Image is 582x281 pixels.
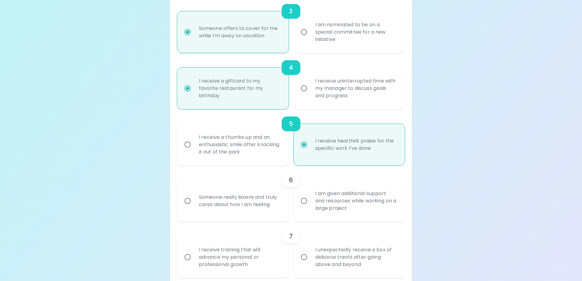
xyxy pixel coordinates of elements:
h6: 7 [289,231,293,241]
div: I receive training that will advance my personal or professional growth [194,239,285,275]
h6: 4 [289,63,293,72]
h6: 5 [289,119,293,129]
div: I receive a giftcard to my favorite restaurant for my birthday [194,70,285,107]
div: choice-group-check [177,109,405,165]
div: Someone offers to cover for me while I’m away on vacation [194,17,285,47]
div: I receive uninterrupted time with my manager to discuss goals and progress [310,70,402,107]
div: I am nominated to be on a special committee for a new initiative [310,14,402,50]
div: I receive a thumbs up and an enthusiastic smile after knocking it out of the park [194,126,285,163]
h6: 6 [289,175,293,185]
div: choice-group-check [177,222,405,278]
div: choice-group-check [177,53,405,109]
div: I receive heartfelt praise for the specific work I’ve done [310,130,402,159]
h6: 3 [289,6,293,16]
div: choice-group-check [177,165,405,222]
div: I unexpectedly receive a box of delicious treats after going above and beyond [310,239,402,275]
div: I am given additional support and resources while working on a large project [310,183,402,219]
div: Someone really listens and truly cares about how I am feeling [194,186,285,216]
